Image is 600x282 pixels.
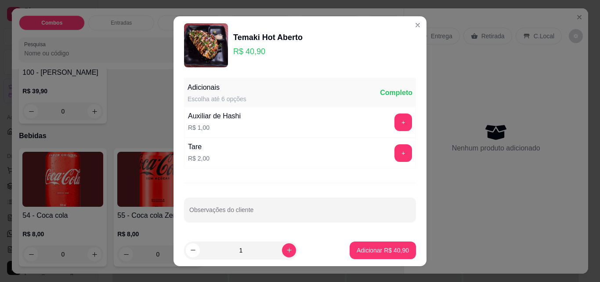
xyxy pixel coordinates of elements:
[188,95,246,103] div: Escolha até 6 opções
[394,144,412,162] button: add
[184,23,228,67] img: product-image
[188,154,210,163] p: R$ 2,00
[357,246,409,255] p: Adicionar R$ 40,90
[188,142,210,152] div: Tare
[282,243,296,257] button: increase-product-quantity
[411,18,425,32] button: Close
[394,114,412,131] button: add
[189,209,411,218] input: Observações do cliente
[233,31,303,44] div: Temaki Hot Aberto
[186,243,200,257] button: decrease-product-quantity
[380,88,412,98] div: Completo
[188,123,241,132] p: R$ 1,00
[233,45,303,58] p: R$ 40,90
[188,82,246,93] div: Adicionais
[188,111,241,121] div: Auxiliar de Hashi
[350,242,416,259] button: Adicionar R$ 40,90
